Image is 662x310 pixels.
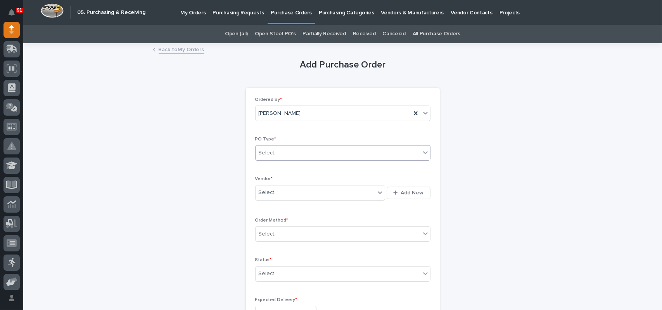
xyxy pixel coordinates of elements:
[3,5,20,21] button: Notifications
[413,25,460,43] a: All Purchase Orders
[259,270,278,278] div: Select...
[382,25,406,43] a: Canceled
[255,298,297,302] span: Expected Delivery
[259,109,301,118] span: [PERSON_NAME]
[17,7,22,13] p: 91
[401,189,424,196] span: Add New
[246,59,440,71] h1: Add Purchase Order
[255,25,296,43] a: Open Steel PO's
[259,149,278,157] div: Select...
[10,9,20,22] div: Notifications91
[77,9,145,16] h2: 05. Purchasing & Receiving
[255,137,277,142] span: PO Type
[225,25,248,43] a: Open (all)
[255,218,289,223] span: Order Method
[255,97,282,102] span: Ordered By
[259,230,278,238] div: Select...
[255,177,273,181] span: Vendor
[41,3,64,18] img: Workspace Logo
[259,189,278,197] div: Select...
[387,187,430,199] button: Add New
[302,25,346,43] a: Partially Received
[159,45,204,54] a: Back toMy Orders
[353,25,376,43] a: Received
[255,258,272,262] span: Status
